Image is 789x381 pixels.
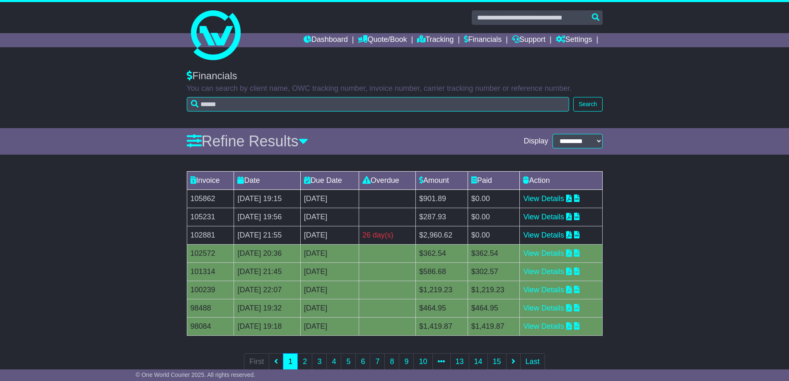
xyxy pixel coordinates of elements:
td: 101314 [187,262,234,281]
a: View Details [523,304,564,312]
td: [DATE] [300,226,359,244]
td: Action [520,171,602,189]
td: $302.57 [468,262,520,281]
a: View Details [523,231,564,239]
p: You can search by client name, OWC tracking number, invoice number, carrier tracking number or re... [187,84,603,93]
td: 105862 [187,189,234,208]
a: 9 [399,353,414,370]
a: 4 [326,353,341,370]
a: 2 [297,353,312,370]
a: View Details [523,249,564,257]
td: [DATE] 19:56 [234,208,300,226]
td: $901.89 [416,189,468,208]
td: [DATE] [300,244,359,262]
span: Display [524,137,548,146]
td: [DATE] 21:45 [234,262,300,281]
a: 8 [384,353,399,370]
td: 98084 [187,317,234,335]
a: 7 [370,353,385,370]
td: Overdue [359,171,415,189]
td: [DATE] 21:55 [234,226,300,244]
a: View Details [523,194,564,203]
a: Settings [556,33,592,47]
td: [DATE] [300,281,359,299]
a: View Details [523,322,564,330]
span: © One World Courier 2025. All rights reserved. [136,371,256,378]
td: $1,219.23 [468,281,520,299]
td: [DATE] 22:07 [234,281,300,299]
td: $2,960.62 [416,226,468,244]
td: Due Date [300,171,359,189]
a: Tracking [417,33,454,47]
a: Dashboard [304,33,348,47]
td: Invoice [187,171,234,189]
a: Financials [464,33,502,47]
td: 100239 [187,281,234,299]
a: 6 [355,353,370,370]
td: 98488 [187,299,234,317]
td: $362.54 [416,244,468,262]
a: Support [512,33,545,47]
td: [DATE] 20:36 [234,244,300,262]
td: [DATE] [300,317,359,335]
a: Last [520,353,545,370]
a: 3 [312,353,327,370]
a: 1 [283,353,298,370]
td: Paid [468,171,520,189]
td: $0.00 [468,226,520,244]
td: Amount [416,171,468,189]
td: 105231 [187,208,234,226]
td: [DATE] 19:15 [234,189,300,208]
a: View Details [523,286,564,294]
a: Quote/Book [358,33,407,47]
button: Search [573,97,602,112]
a: View Details [523,267,564,276]
td: Date [234,171,300,189]
a: 14 [469,353,488,370]
a: 13 [450,353,469,370]
td: $0.00 [468,208,520,226]
td: [DATE] [300,299,359,317]
a: 10 [413,353,432,370]
td: $464.95 [468,299,520,317]
td: $1,219.23 [416,281,468,299]
td: 102881 [187,226,234,244]
td: $362.54 [468,244,520,262]
div: Financials [187,70,603,82]
td: $586.68 [416,262,468,281]
a: View Details [523,213,564,221]
a: 15 [487,353,507,370]
td: [DATE] [300,189,359,208]
td: $464.95 [416,299,468,317]
td: $287.93 [416,208,468,226]
a: Refine Results [187,133,308,150]
td: [DATE] [300,208,359,226]
td: 102572 [187,244,234,262]
td: [DATE] 19:32 [234,299,300,317]
a: 5 [341,353,356,370]
td: $1,419.87 [416,317,468,335]
td: [DATE] [300,262,359,281]
td: [DATE] 19:18 [234,317,300,335]
td: $1,419.87 [468,317,520,335]
td: $0.00 [468,189,520,208]
div: 26 day(s) [362,230,412,241]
